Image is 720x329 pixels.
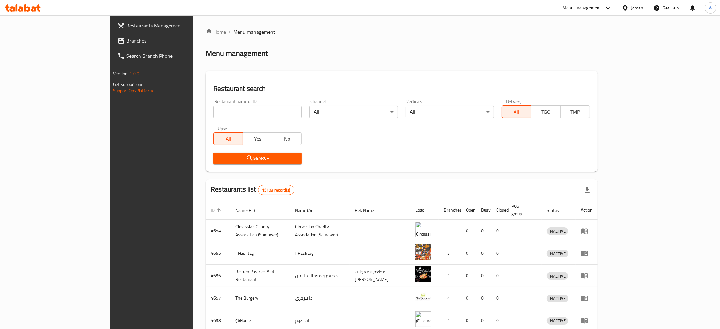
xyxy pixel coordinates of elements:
span: Yes [246,134,270,143]
td: 4 [439,287,461,309]
td: 0 [461,265,476,287]
span: TGO [534,107,558,117]
div: Menu [581,272,592,279]
button: Yes [243,132,272,145]
div: Menu [581,317,592,324]
span: Search [218,154,297,162]
td: ذا بيرجري [290,287,350,309]
button: TGO [531,105,561,118]
div: Total records count [258,185,294,195]
span: All [216,134,241,143]
span: INACTIVE [547,295,568,302]
td: #Hashtag [290,242,350,265]
td: مطعم و معجنات [PERSON_NAME] [350,265,410,287]
h2: Menu management [206,48,268,58]
button: No [272,132,302,145]
span: Search Branch Phone [126,52,225,60]
div: All [309,106,398,118]
img: #Hashtag [415,244,431,260]
button: All [502,105,531,118]
a: Branches [112,33,230,48]
h2: Restaurant search [213,84,590,93]
span: ID [211,206,223,214]
div: Jordan [631,4,643,11]
span: Branches [126,37,225,45]
span: 1.0.0 [129,69,139,78]
td: #Hashtag [230,242,290,265]
th: Closed [491,200,506,220]
a: Search Branch Phone [112,48,230,63]
span: INACTIVE [547,228,568,235]
td: 0 [476,242,491,265]
td: 0 [461,220,476,242]
span: All [504,107,529,117]
th: Open [461,200,476,220]
span: Version: [113,69,128,78]
td: 0 [476,220,491,242]
span: Status [547,206,567,214]
div: Menu [581,294,592,302]
label: Upsell [218,126,229,130]
span: Restaurants Management [126,22,225,29]
a: Support.OpsPlatform [113,87,153,95]
th: Logo [410,200,439,220]
div: Menu [581,227,592,235]
th: Branches [439,200,461,220]
label: Delivery [506,99,522,104]
td: 0 [491,220,506,242]
td: 1 [439,220,461,242]
td: 0 [491,242,506,265]
td: 1 [439,265,461,287]
h2: Restaurants list [211,185,294,195]
button: All [213,132,243,145]
div: INACTIVE [547,295,568,302]
span: Name (En) [235,206,263,214]
td: مطعم و معجنات بالفرن [290,265,350,287]
span: INACTIVE [547,272,568,280]
td: 0 [461,242,476,265]
td: 0 [461,287,476,309]
div: Export file [580,182,595,198]
div: Menu [581,249,592,257]
td: ​Circassian ​Charity ​Association​ (Samawer) [230,220,290,242]
td: Belfurn Pastries And Restaurant [230,265,290,287]
td: 0 [476,287,491,309]
img: Belfurn Pastries And Restaurant [415,266,431,282]
th: Action [576,200,598,220]
th: Busy [476,200,491,220]
input: Search for restaurant name or ID.. [213,106,302,118]
nav: breadcrumb [206,28,598,36]
a: Restaurants Management [112,18,230,33]
span: TMP [563,107,587,117]
div: All [406,106,494,118]
button: TMP [560,105,590,118]
span: No [275,134,299,143]
span: INACTIVE [547,250,568,257]
span: Get support on: [113,80,142,88]
img: @Home [415,311,431,327]
span: Name (Ar) [295,206,322,214]
span: POS group [511,202,534,218]
button: Search [213,153,302,164]
div: Menu-management [562,4,601,12]
span: INACTIVE [547,317,568,324]
img: ​Circassian ​Charity ​Association​ (Samawer) [415,222,431,237]
td: 0 [491,265,506,287]
span: Ref. Name [355,206,382,214]
span: W [709,4,712,11]
td: 2 [439,242,461,265]
td: 0 [491,287,506,309]
img: The Burgery [415,289,431,305]
td: 0 [476,265,491,287]
span: 15108 record(s) [258,187,294,193]
span: Menu management [233,28,275,36]
td: The Burgery [230,287,290,309]
td: ​Circassian ​Charity ​Association​ (Samawer) [290,220,350,242]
